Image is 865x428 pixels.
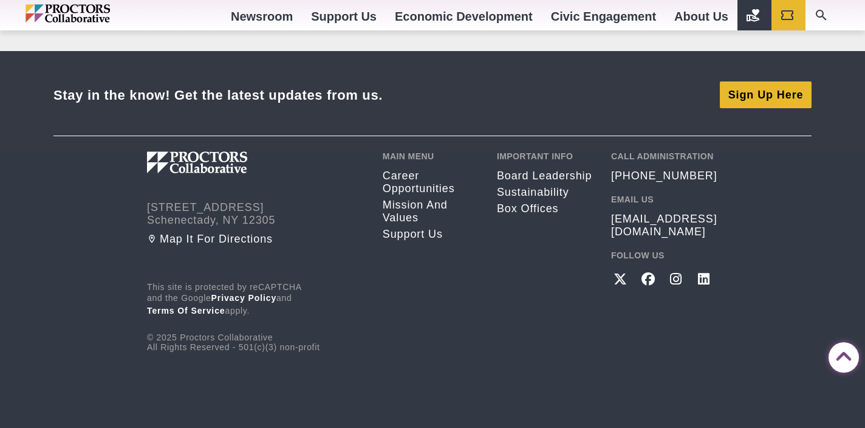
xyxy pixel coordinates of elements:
a: Back to Top [829,343,853,367]
a: Support Us [383,228,479,241]
a: Sustainability [497,186,593,199]
a: Box Offices [497,202,593,215]
p: This site is protected by reCAPTCHA and the Google and apply. [147,282,364,317]
a: [PHONE_NUMBER] [611,170,717,182]
div: © 2025 Proctors Collaborative All Rights Reserved - 501(c)(3) non-profit [147,282,364,352]
a: [EMAIL_ADDRESS][DOMAIN_NAME] [611,213,718,238]
a: Privacy Policy [211,293,277,303]
div: Stay in the know! Get the latest updates from us. [53,87,383,103]
h2: Email Us [611,195,718,204]
a: Terms of Service [147,306,225,316]
img: Proctors logo [26,4,162,22]
a: Career opportunities [383,170,479,195]
a: Mission and Values [383,199,479,224]
a: Map it for directions [147,233,364,246]
h2: Follow Us [611,250,718,260]
address: [STREET_ADDRESS] Schenectady, NY 12305 [147,201,364,227]
img: Proctors logo [147,151,311,173]
a: Board Leadership [497,170,593,182]
a: Sign Up Here [720,81,812,108]
h2: Call Administration [611,151,718,161]
h2: Main Menu [383,151,479,161]
h2: Important Info [497,151,593,161]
